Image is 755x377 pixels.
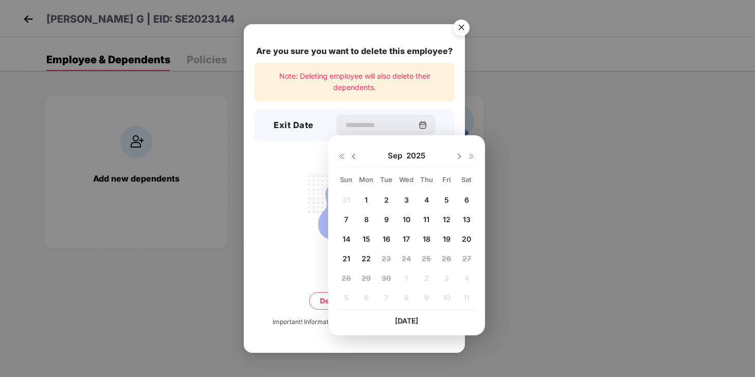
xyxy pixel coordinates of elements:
span: 9 [384,215,389,224]
div: Note: Deleting employee will also delete their dependents. [254,63,455,101]
div: Are you sure you want to delete this employee? [254,45,455,58]
img: svg+xml;base64,PHN2ZyB4bWxucz0iaHR0cDovL3d3dy53My5vcmcvMjAwMC9zdmciIHdpZHRoPSI1NiIgaGVpZ2h0PSI1Ni... [447,15,476,44]
div: Mon [357,175,375,184]
span: 18 [423,235,430,243]
div: Important! Information once deleted, can’t be recovered. [273,317,436,327]
span: 10 [403,215,410,224]
div: Thu [418,175,436,184]
img: svg+xml;base64,PHN2ZyBpZD0iRHJvcGRvd24tMzJ4MzIiIHhtbG5zPSJodHRwOi8vd3d3LnczLm9yZy8yMDAwL3N2ZyIgd2... [455,152,463,160]
span: 7 [344,215,348,224]
span: 2 [384,195,389,204]
span: 16 [383,235,390,243]
span: 3 [404,195,409,204]
span: 5 [444,195,449,204]
span: 12 [443,215,451,224]
span: 19 [443,235,451,243]
img: svg+xml;base64,PHN2ZyBpZD0iRHJvcGRvd24tMzJ4MzIiIHhtbG5zPSJodHRwOi8vd3d3LnczLm9yZy8yMDAwL3N2ZyIgd2... [350,152,358,160]
h3: Exit Date [274,119,314,132]
span: 22 [362,254,371,263]
div: Fri [438,175,456,184]
span: 8 [364,215,369,224]
span: 13 [463,215,471,224]
div: Sat [458,175,476,184]
span: 4 [424,195,429,204]
div: Sun [337,175,355,184]
span: 2025 [406,151,425,161]
span: 14 [343,235,350,243]
button: Close [447,14,475,42]
span: 6 [464,195,469,204]
img: svg+xml;base64,PHN2ZyBpZD0iQ2FsZW5kYXItMzJ4MzIiIHhtbG5zPSJodHRwOi8vd3d3LnczLm9yZy8yMDAwL3N2ZyIgd2... [419,121,427,129]
span: 1 [365,195,368,204]
span: 11 [423,215,429,224]
span: 20 [462,235,471,243]
div: Wed [398,175,416,184]
span: [DATE] [395,316,418,325]
span: Sep [388,151,406,161]
span: 21 [343,254,350,263]
img: svg+xml;base64,PHN2ZyB4bWxucz0iaHR0cDovL3d3dy53My5vcmcvMjAwMC9zdmciIHdpZHRoPSIxNiIgaGVpZ2h0PSIxNi... [468,152,476,160]
span: 17 [403,235,410,243]
img: svg+xml;base64,PHN2ZyB4bWxucz0iaHR0cDovL3d3dy53My5vcmcvMjAwMC9zdmciIHdpZHRoPSIyMjQiIGhlaWdodD0iMT... [297,170,412,250]
button: Delete permanently [309,292,400,310]
span: 15 [363,235,370,243]
div: Tue [377,175,396,184]
img: svg+xml;base64,PHN2ZyB4bWxucz0iaHR0cDovL3d3dy53My5vcmcvMjAwMC9zdmciIHdpZHRoPSIxNiIgaGVpZ2h0PSIxNi... [337,152,346,160]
